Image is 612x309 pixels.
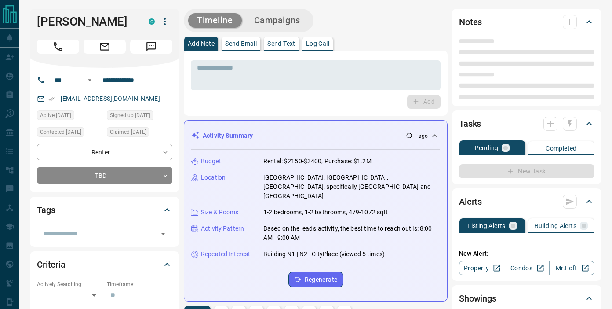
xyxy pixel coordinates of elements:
[37,40,79,54] span: Call
[37,110,102,123] div: Fri Sep 12 2025
[201,250,250,259] p: Repeated Interest
[110,111,150,120] span: Signed up [DATE]
[191,128,440,144] div: Activity Summary-- ago
[414,132,428,140] p: -- ago
[225,40,257,47] p: Send Email
[37,257,66,272] h2: Criteria
[48,96,55,102] svg: Email Verified
[459,261,504,275] a: Property
[37,15,135,29] h1: [PERSON_NAME]
[201,173,226,182] p: Location
[130,40,172,54] span: Message
[459,15,482,29] h2: Notes
[84,40,126,54] span: Email
[61,95,160,102] a: [EMAIL_ADDRESS][DOMAIN_NAME]
[475,145,499,151] p: Pending
[203,131,253,140] p: Activity Summary
[149,18,155,25] div: condos.ca
[37,254,172,275] div: Criteria
[459,11,594,33] div: Notes
[37,167,172,184] div: TBD
[546,145,577,151] p: Completed
[40,111,71,120] span: Active [DATE]
[263,208,388,217] p: 1-2 bedrooms, 1-2 bathrooms, 479-1072 sqft
[459,291,496,305] h2: Showings
[459,249,594,258] p: New Alert:
[263,157,372,166] p: Rental: $2150-$3400, Purchase: $1.2M
[40,128,81,136] span: Contacted [DATE]
[459,117,481,131] h2: Tasks
[263,173,440,201] p: [GEOGRAPHIC_DATA], [GEOGRAPHIC_DATA], [GEOGRAPHIC_DATA], specifically [GEOGRAPHIC_DATA] and [GEOG...
[467,223,506,229] p: Listing Alerts
[37,203,55,217] h2: Tags
[107,127,172,140] div: Fri Sep 12 2025
[37,127,102,140] div: Fri Sep 12 2025
[263,224,440,243] p: Based on the lead's activity, the best time to reach out is: 8:00 AM - 9:00 AM
[107,280,172,288] p: Timeframe:
[504,261,549,275] a: Condos
[549,261,594,275] a: Mr.Loft
[459,195,482,209] h2: Alerts
[201,224,244,233] p: Activity Pattern
[459,191,594,212] div: Alerts
[188,13,242,28] button: Timeline
[263,250,385,259] p: Building N1 | N2 - CityPlace (viewed 5 times)
[201,208,239,217] p: Size & Rooms
[107,110,172,123] div: Mon Mar 11 2024
[459,288,594,309] div: Showings
[37,199,172,221] div: Tags
[188,40,215,47] p: Add Note
[245,13,309,28] button: Campaigns
[459,113,594,134] div: Tasks
[535,223,576,229] p: Building Alerts
[84,75,95,85] button: Open
[37,280,102,288] p: Actively Searching:
[267,40,295,47] p: Send Text
[306,40,329,47] p: Log Call
[288,272,343,287] button: Regenerate
[157,228,169,240] button: Open
[110,128,146,136] span: Claimed [DATE]
[37,144,172,160] div: Renter
[201,157,221,166] p: Budget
